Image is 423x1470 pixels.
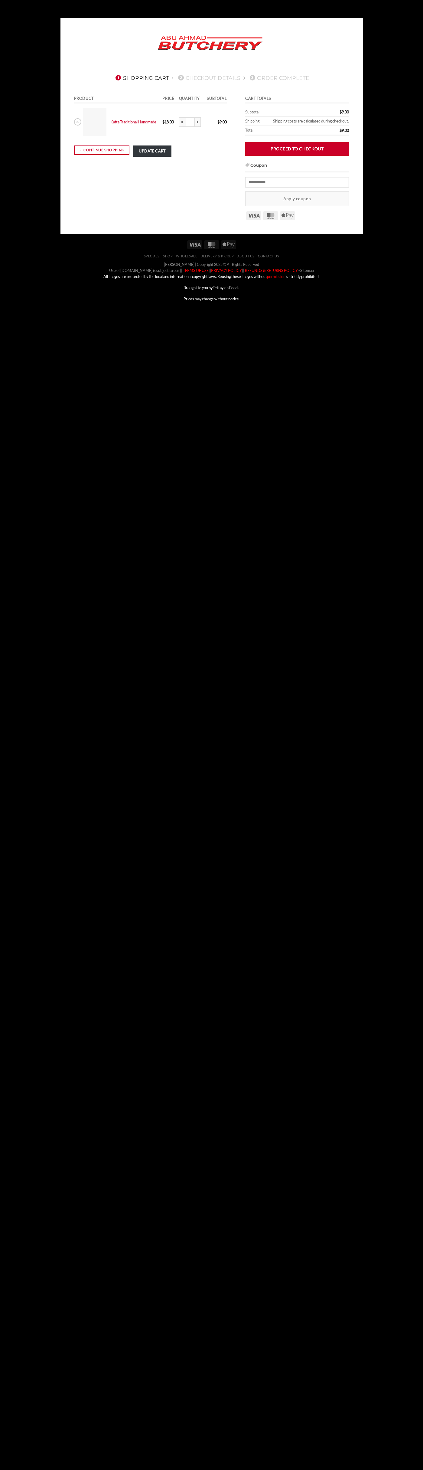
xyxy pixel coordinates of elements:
a: Specials [144,254,160,258]
a: Sitemap [300,268,314,273]
span: 1 [116,75,121,80]
a: About Us [237,254,255,258]
a: Wholesale [176,254,197,258]
span: 2 [178,75,184,80]
a: - [298,268,300,273]
a: Remove Kafta Traditional Handmade from cart [74,118,81,126]
bdi: 18.00 [162,119,174,124]
th: Shipping [245,117,263,126]
th: Product [74,95,161,103]
button: Update cart [133,145,171,157]
th: Subtotal [245,108,306,117]
p: Prices may change without notice. [65,296,358,302]
p: Brought to you by [65,285,358,291]
span: $ [340,109,342,114]
a: TERMS OF USE [182,268,209,273]
img: Abu Ahmad Butchery [153,32,268,55]
p: All images are protected by the local and international copyright laws. Reusing these images with... [65,273,358,279]
th: Price [161,95,177,103]
th: Quantity [177,95,204,103]
span: $ [340,128,342,133]
bdi: 9.00 [217,119,227,124]
h3: Coupon [245,162,349,172]
div: [PERSON_NAME] | Copyright 2025 © All Rights Reserved Use of [DOMAIN_NAME] is subject to our || || || [65,261,358,302]
span: $ [217,119,220,124]
bdi: 9.00 [340,128,349,133]
a: PRIVACY POLICY [211,268,242,273]
td: Shipping costs are calculated during checkout. [263,117,349,126]
th: Subtotal [204,95,227,103]
img: Cart [83,108,106,136]
a: Delivery & Pickup [200,254,234,258]
a: permission [267,274,285,279]
th: Cart totals [245,95,349,103]
a: Proceed to checkout [245,142,349,156]
a: REFUNDS & RETURNS POLICY [244,268,298,273]
a: 1Shopping Cart [114,75,169,81]
font: REFUNDS & RETURNS POLICY [245,268,298,273]
a: 2Checkout details [176,75,240,81]
a: ← Continue shopping [74,145,130,155]
button: Apply coupon [245,191,349,206]
a: SHOP [163,254,173,258]
span: $ [162,119,164,124]
font: TERMS OF USE [183,268,209,273]
th: Total [245,126,306,136]
a: Kafta Traditional Handmade [110,119,156,124]
bdi: 9.00 [340,109,349,114]
a: Contact Us [258,254,279,258]
a: Fettayleh Foods [213,285,239,290]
